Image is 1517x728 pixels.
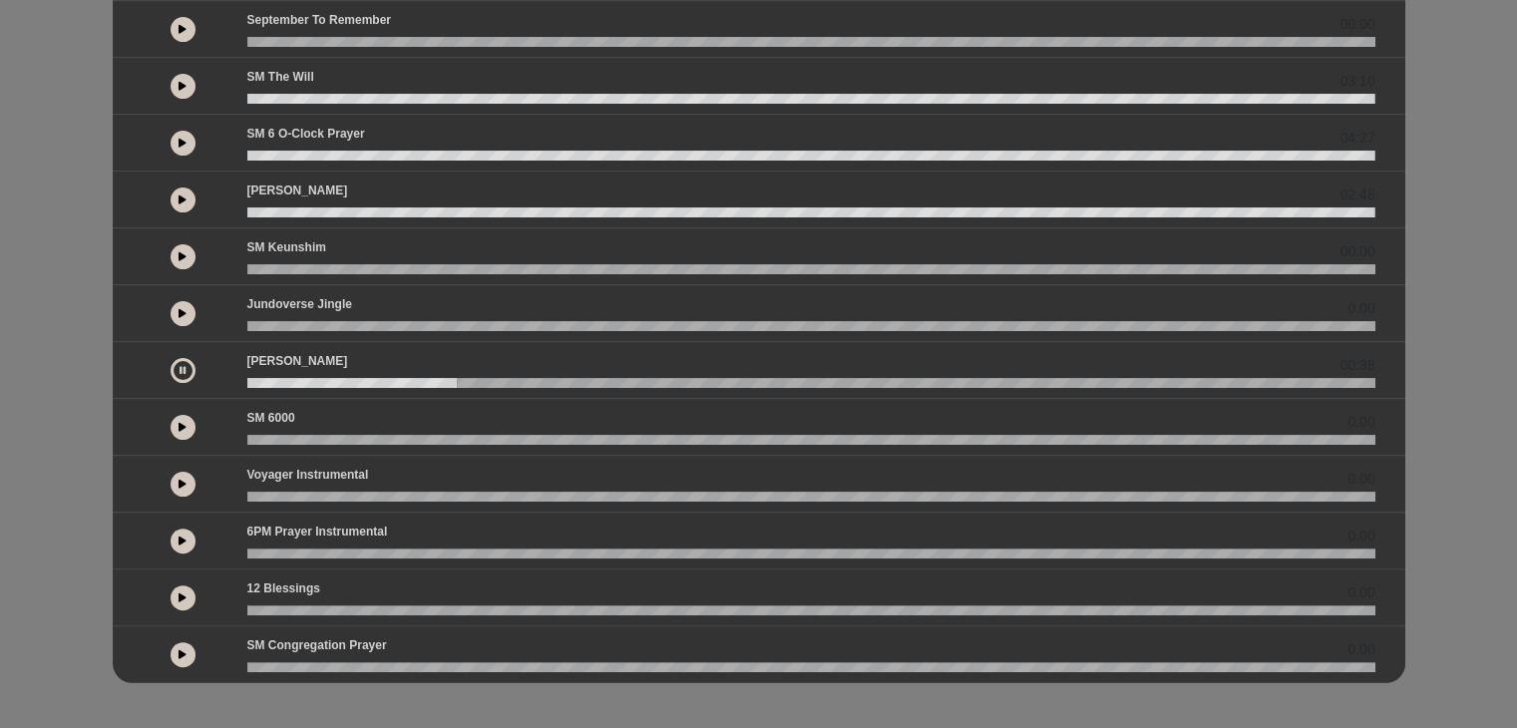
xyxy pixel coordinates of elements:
[247,238,1332,256] p: SM Keunshim
[247,182,1332,199] p: [PERSON_NAME]
[1347,469,1374,490] span: 0.00
[247,125,1332,143] p: SM 6 o-clock prayer
[247,466,1340,484] p: Voyager Instrumental
[247,68,1332,86] p: SM The Will
[247,295,1340,313] p: Jundoverse Jingle
[1347,582,1374,603] span: 0.00
[1339,14,1374,35] span: 00:00
[247,11,1332,29] p: September to Remember
[1339,355,1374,376] span: 00:38
[1339,184,1374,205] span: 02:48
[247,636,1340,654] p: SM Congregation Prayer
[247,409,1340,427] p: SM 6000
[1347,639,1374,660] span: 0.00
[1347,412,1374,433] span: 0.00
[247,579,1340,597] p: 12 Blessings
[1339,128,1374,149] span: 04:27
[247,352,1332,370] p: [PERSON_NAME]
[1347,526,1374,546] span: 0.00
[1339,241,1374,262] span: 00:00
[247,523,1340,541] p: 6PM Prayer Instrumental
[1347,298,1374,319] span: 0.00
[1339,71,1374,92] span: 03:10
